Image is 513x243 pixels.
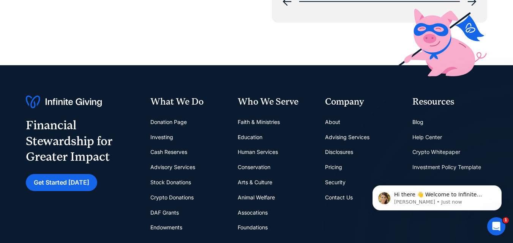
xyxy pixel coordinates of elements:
iframe: Intercom live chat [487,217,505,235]
a: Education [238,130,262,145]
a: Disclosures [325,144,353,160]
a: Investing [150,130,173,145]
a: Blog [412,114,423,130]
a: Advisory Services [150,160,195,175]
a: Get Started [DATE] [26,174,97,191]
a: Help Center [412,130,442,145]
a: Donation Page [150,114,187,130]
a: Arts & Culture [238,175,272,190]
a: Advising Services [325,130,369,145]
a: Foundations [238,220,268,235]
iframe: Intercom notifications message [361,169,513,223]
a: Stock Donations [150,175,191,190]
a: Assocations [238,205,268,220]
a: About [325,114,340,130]
div: Resources [412,96,488,108]
a: Contact Us [325,190,353,205]
div: Who We Serve [238,96,313,108]
a: Investment Policy Template [412,160,481,175]
span: 1 [503,217,509,223]
a: Faith & Ministries [238,114,280,130]
a: Human Services [238,144,278,160]
a: Crypto Donations [150,190,194,205]
a: Security [325,175,346,190]
a: Pricing [325,160,342,175]
div: Financial Stewardship for Greater Impact [26,118,139,165]
a: DAF Grants [150,205,179,220]
div: What We Do [150,96,226,108]
a: Endowments [150,220,182,235]
a: Animal Welfare [238,190,275,205]
div: Company [325,96,400,108]
a: Conservation [238,160,270,175]
a: Crypto Whitepaper [412,144,460,160]
a: Cash Reserves [150,144,187,160]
